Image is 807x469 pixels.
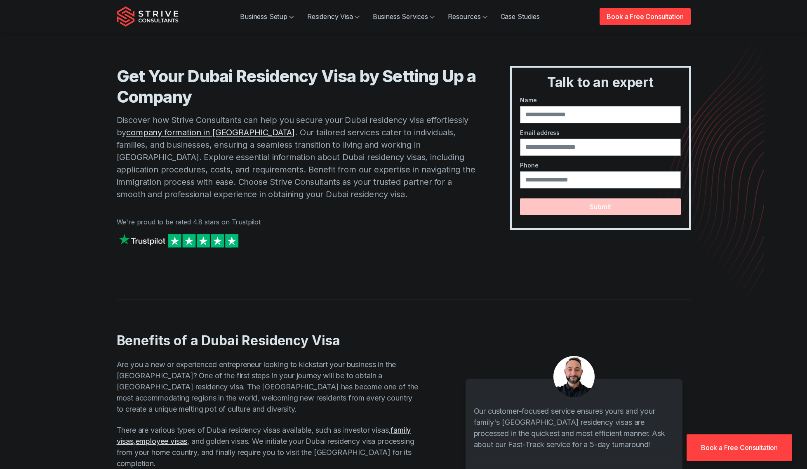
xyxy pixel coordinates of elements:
[553,356,595,397] img: aDXDSydWJ-7kSlbU_Untitleddesign-75-.png
[301,8,366,25] a: Residency Visa
[687,434,792,461] a: Book a Free Consultation
[117,332,421,349] h2: Benefits of a Dubai Residency Visa
[520,198,680,215] button: Submit
[117,66,478,107] h1: Get Your Dubai Residency Visa by Setting Up a Company
[117,426,411,445] a: family visas
[366,8,441,25] a: Business Services
[126,127,295,137] a: company formation in [GEOGRAPHIC_DATA]
[117,424,421,469] p: There are various types of Dubai residency visas available, such as investor visas, , , and golde...
[474,405,674,450] p: Our customer-focused service ensures yours and your family's [GEOGRAPHIC_DATA] residency visas ar...
[117,232,240,250] img: Strive on Trustpilot
[600,8,690,25] a: Book a Free Consultation
[117,359,421,415] p: Are you a new or experienced entrepreneur looking to kickstart your business in the [GEOGRAPHIC_D...
[520,96,680,104] label: Name
[117,6,179,27] img: Strive Consultants
[494,8,546,25] a: Case Studies
[515,74,685,91] h3: Talk to an expert
[520,128,680,137] label: Email address
[117,217,478,227] p: We're proud to be rated 4.8 stars on Trustpilot
[233,8,301,25] a: Business Setup
[441,8,494,25] a: Resources
[117,114,478,200] p: Discover how Strive Consultants can help you secure your Dubai residency visa effortlessly by . O...
[136,437,188,445] a: employee visas
[520,161,680,170] label: Phone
